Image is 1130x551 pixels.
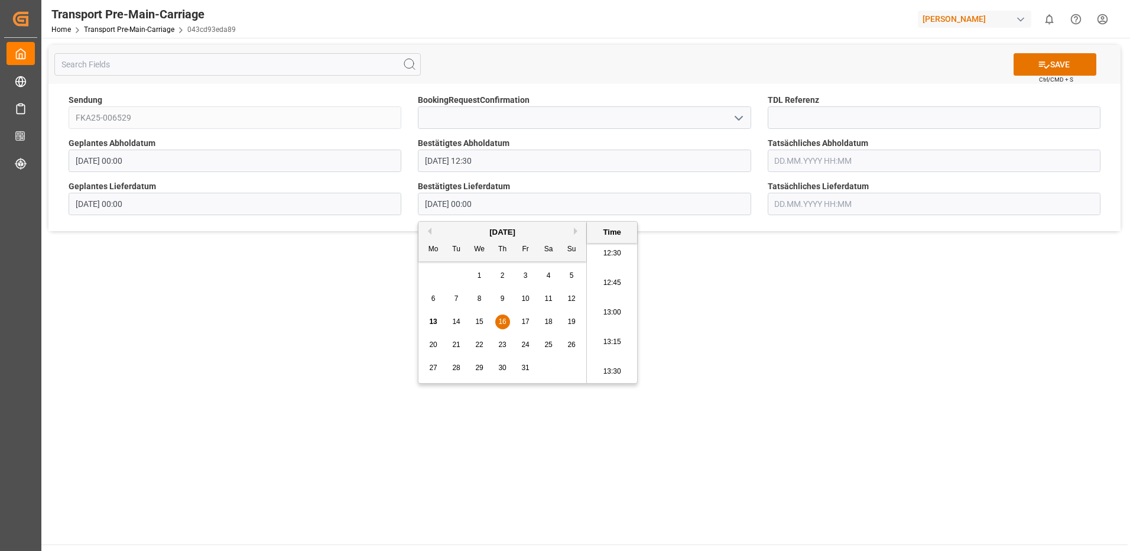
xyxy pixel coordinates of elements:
button: show 0 new notifications [1036,6,1063,33]
a: Home [51,25,71,34]
span: 4 [547,271,551,280]
span: TDL Referenz [768,94,819,106]
div: Choose Saturday, October 25th, 2025 [541,338,556,352]
span: 10 [521,294,529,303]
input: DD.MM.YYYY HH:MM [768,150,1100,172]
div: Choose Monday, October 20th, 2025 [426,338,441,352]
span: 6 [431,294,436,303]
div: Transport Pre-Main-Carriage [51,5,236,23]
span: 13 [429,317,437,326]
span: Bestätigtes Abholdatum [418,137,509,150]
div: Th [495,242,510,257]
span: 8 [478,294,482,303]
div: Choose Wednesday, October 15th, 2025 [472,315,487,329]
span: 23 [498,341,506,349]
div: Choose Tuesday, October 7th, 2025 [449,291,464,306]
span: 15 [475,317,483,326]
button: Help Center [1063,6,1089,33]
div: Choose Friday, October 10th, 2025 [518,291,533,306]
span: 21 [452,341,460,349]
div: We [472,242,487,257]
span: 19 [567,317,575,326]
span: 31 [521,364,529,372]
span: 16 [498,317,506,326]
div: Choose Friday, October 17th, 2025 [518,315,533,329]
span: Tatsächliches Lieferdatum [768,180,869,193]
input: DD.MM.YYYY HH:MM [418,150,751,172]
div: Choose Thursday, October 9th, 2025 [495,291,510,306]
a: Transport Pre-Main-Carriage [84,25,174,34]
span: 20 [429,341,437,349]
div: Mo [426,242,441,257]
div: Sa [541,242,556,257]
span: 11 [544,294,552,303]
div: Choose Saturday, October 4th, 2025 [541,268,556,283]
span: 9 [501,294,505,303]
span: Sendung [69,94,102,106]
div: Choose Friday, October 24th, 2025 [518,338,533,352]
div: [DATE] [418,226,586,238]
div: Choose Thursday, October 30th, 2025 [495,361,510,375]
span: 28 [452,364,460,372]
button: open menu [729,109,746,127]
span: 27 [429,364,437,372]
div: Choose Thursday, October 16th, 2025 [495,315,510,329]
span: BookingRequestConfirmation [418,94,530,106]
span: Tatsächliches Abholdatum [768,137,868,150]
span: 2 [501,271,505,280]
span: Ctrl/CMD + S [1039,75,1073,84]
li: 13:15 [587,328,637,357]
span: Geplantes Abholdatum [69,137,155,150]
div: Tu [449,242,464,257]
div: Choose Monday, October 6th, 2025 [426,291,441,306]
div: Choose Sunday, October 26th, 2025 [564,338,579,352]
span: 14 [452,317,460,326]
div: Choose Sunday, October 12th, 2025 [564,291,579,306]
span: 1 [478,271,482,280]
li: 12:30 [587,239,637,268]
input: DD.MM.YYYY HH:MM [768,193,1100,215]
li: 12:45 [587,268,637,298]
li: 13:00 [587,298,637,328]
div: Choose Wednesday, October 22nd, 2025 [472,338,487,352]
button: [PERSON_NAME] [918,8,1036,30]
div: Choose Sunday, October 5th, 2025 [564,268,579,283]
li: 13:30 [587,357,637,387]
div: Choose Saturday, October 11th, 2025 [541,291,556,306]
span: 22 [475,341,483,349]
span: 17 [521,317,529,326]
input: DD.MM.YYYY HH:MM [418,193,751,215]
div: Choose Wednesday, October 1st, 2025 [472,268,487,283]
span: 25 [544,341,552,349]
span: Geplantes Lieferdatum [69,180,156,193]
span: 5 [570,271,574,280]
div: Choose Monday, October 27th, 2025 [426,361,441,375]
input: Search Fields [54,53,421,76]
div: Time [590,226,634,238]
div: [PERSON_NAME] [918,11,1031,28]
div: Su [564,242,579,257]
button: SAVE [1014,53,1096,76]
span: 30 [498,364,506,372]
span: 12 [567,294,575,303]
button: Next Month [574,228,581,235]
div: Choose Thursday, October 23rd, 2025 [495,338,510,352]
div: Choose Tuesday, October 14th, 2025 [449,315,464,329]
div: Choose Friday, October 31st, 2025 [518,361,533,375]
div: Choose Thursday, October 2nd, 2025 [495,268,510,283]
span: Bestätigtes Lieferdatum [418,180,510,193]
input: DD.MM.YYYY HH:MM [69,150,401,172]
div: Choose Sunday, October 19th, 2025 [564,315,579,329]
div: Choose Tuesday, October 28th, 2025 [449,361,464,375]
div: Choose Friday, October 3rd, 2025 [518,268,533,283]
div: Choose Tuesday, October 21st, 2025 [449,338,464,352]
span: 29 [475,364,483,372]
span: 26 [567,341,575,349]
div: Choose Saturday, October 18th, 2025 [541,315,556,329]
input: DD.MM.YYYY HH:MM [69,193,401,215]
span: 7 [454,294,459,303]
span: 18 [544,317,552,326]
div: Choose Wednesday, October 29th, 2025 [472,361,487,375]
div: Choose Monday, October 13th, 2025 [426,315,441,329]
div: Choose Wednesday, October 8th, 2025 [472,291,487,306]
